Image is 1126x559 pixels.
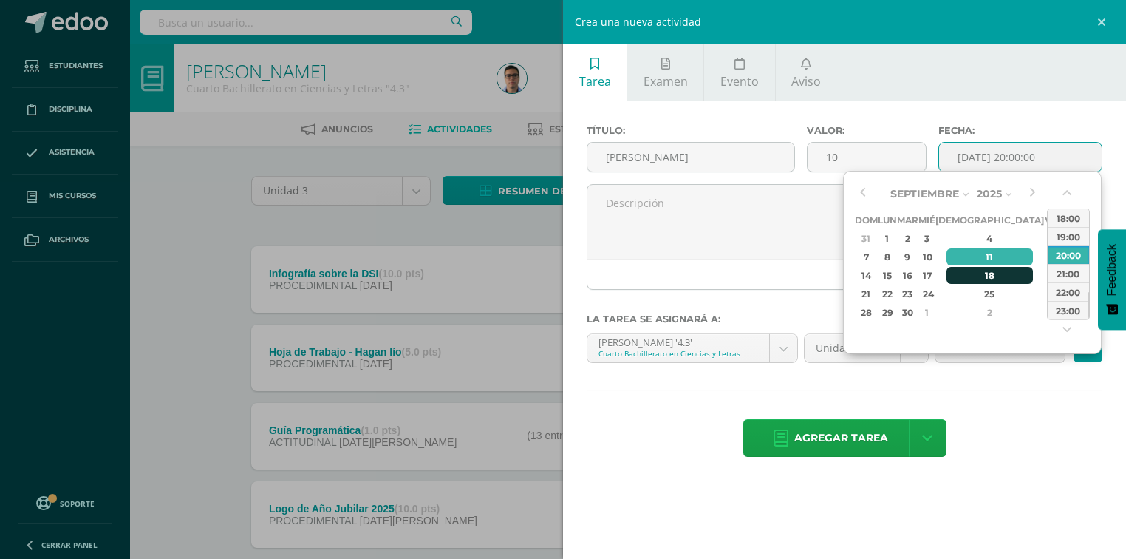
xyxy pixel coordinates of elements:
div: 22 [879,285,895,302]
label: Fecha: [938,125,1102,136]
a: Examen [627,44,703,101]
div: [PERSON_NAME] '4.3' [598,334,758,348]
div: 23 [899,285,916,302]
div: 3 [920,230,933,247]
div: 22:00 [1048,282,1089,301]
div: 11 [946,248,1034,265]
div: 19:00 [1048,227,1089,245]
div: 15 [879,267,895,284]
label: Valor: [807,125,927,136]
span: Septiembre [890,187,959,200]
div: 2 [946,304,1034,321]
div: 1 [879,230,895,247]
div: 18:00 [1048,209,1089,227]
div: 28 [857,304,876,321]
div: 3 [1045,304,1059,321]
div: 12 [1045,248,1059,265]
div: 31 [857,230,876,247]
div: Cuarto Bachillerato en Ciencias y Letras [598,348,758,359]
span: Tarea [579,73,611,89]
th: [DEMOGRAPHIC_DATA] [935,211,1044,229]
a: Tarea [563,44,627,101]
button: Feedback - Mostrar encuesta [1098,229,1126,330]
div: 17 [920,267,933,284]
a: Aviso [776,44,837,101]
div: 16 [899,267,916,284]
span: 2025 [977,187,1002,200]
div: 9 [899,248,916,265]
th: Mié [918,211,935,229]
div: 19 [1045,267,1059,284]
input: Título [587,143,794,172]
label: Título: [587,125,795,136]
div: 14 [857,267,876,284]
div: 7 [857,248,876,265]
a: Unidad 3 [805,334,928,362]
div: 21 [857,285,876,302]
span: Unidad 3 [816,334,889,362]
div: 30 [899,304,916,321]
div: 24 [920,285,933,302]
a: [PERSON_NAME] '4.3'Cuarto Bachillerato en Ciencias y Letras [587,334,797,362]
div: 8 [879,248,895,265]
div: 20:00 [1048,245,1089,264]
input: Puntos máximos [808,143,927,172]
th: Vie [1044,211,1061,229]
span: Feedback [1105,244,1119,296]
a: Evento [704,44,774,101]
span: Aviso [791,73,821,89]
div: 29 [879,304,895,321]
div: 21:00 [1048,264,1089,282]
div: 25 [946,285,1034,302]
div: 5 [1045,230,1059,247]
div: 2 [899,230,916,247]
th: Lun [878,211,897,229]
th: Dom [855,211,878,229]
div: 18 [946,267,1034,284]
div: 23:00 [1048,301,1089,319]
th: Mar [897,211,918,229]
span: Agregar tarea [794,420,888,456]
div: 4 [946,230,1034,247]
div: 1 [920,304,933,321]
span: Evento [720,73,759,89]
input: Fecha de entrega [939,143,1102,172]
div: 10 [920,248,933,265]
label: La tarea se asignará a: [587,314,1102,325]
div: 26 [1045,285,1059,302]
span: Examen [644,73,688,89]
